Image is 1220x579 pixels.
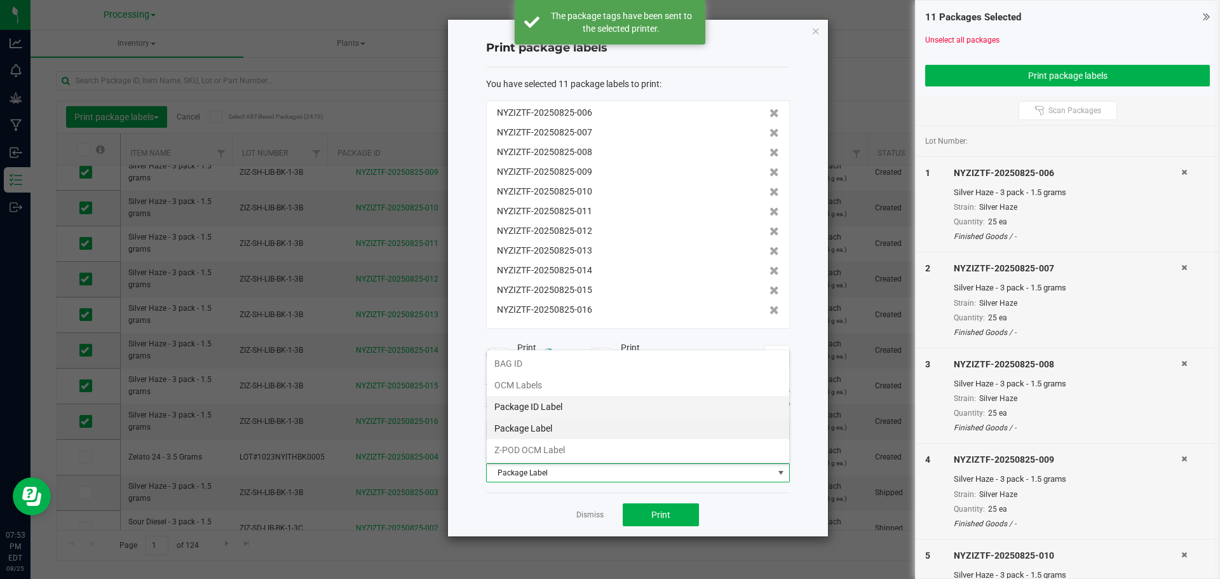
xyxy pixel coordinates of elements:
[954,262,1181,275] div: NYZIZTF-20250825-007
[925,135,968,147] span: Lot Number:
[497,106,592,119] span: NYZIZTF-20250825-006
[954,203,976,212] span: Strain:
[954,505,985,514] span: Quantity:
[954,217,985,226] span: Quantity:
[707,348,758,358] span: No. of copies
[497,244,592,257] span: NYZIZTF-20250825-013
[487,374,789,396] li: OCM Labels
[954,518,1181,529] div: Finished Goods / -
[623,503,699,526] button: Print
[477,381,799,400] div: To proceed, please select a printer.
[925,359,930,369] span: 3
[497,185,592,198] span: NYZIZTF-20250825-010
[954,299,976,308] span: Strain:
[954,549,1181,562] div: NYZIZTF-20250825-010
[925,36,1000,44] a: Unselect all packages
[487,353,789,374] li: BAG ID
[517,341,583,368] span: Print with
[486,40,790,57] h4: Print package labels
[954,313,985,322] span: Quantity:
[621,341,686,368] span: Print with
[487,396,789,418] li: Package ID Label
[925,263,930,273] span: 2
[925,550,930,561] span: 5
[979,394,1017,403] span: Silver Haze
[497,165,592,179] span: NYZIZTF-20250825-009
[925,65,1210,86] button: Print package labels
[954,167,1181,180] div: NYZIZTF-20250825-006
[13,477,51,515] iframe: Resource center
[954,422,1181,433] div: Finished Goods / -
[497,126,592,139] span: NYZIZTF-20250825-007
[954,327,1181,338] div: Finished Goods / -
[988,313,1007,322] span: 25 ea
[497,224,592,238] span: NYZIZTF-20250825-012
[497,303,592,317] span: NYZIZTF-20250825-016
[979,299,1017,308] span: Silver Haze
[497,146,592,159] span: NYZIZTF-20250825-008
[487,418,789,439] li: Package Label
[954,409,985,418] span: Quantity:
[546,10,696,35] div: The package tags have been sent to the selected printer.
[925,168,930,178] span: 1
[925,454,930,465] span: 4
[954,282,1181,294] div: Silver Haze - 3 pack - 1.5 grams
[979,203,1017,212] span: Silver Haze
[988,409,1007,418] span: 25 ea
[486,78,790,91] div: :
[576,510,604,521] a: Dismiss
[988,217,1007,226] span: 25 ea
[497,205,592,218] span: NYZIZTF-20250825-011
[954,186,1181,199] div: Silver Haze - 3 pack - 1.5 grams
[497,283,592,297] span: NYZIZTF-20250825-015
[954,394,976,403] span: Strain:
[487,439,789,461] li: Z-POD OCM Label
[988,505,1007,514] span: 25 ea
[487,464,773,482] span: Package Label
[497,264,592,277] span: NYZIZTF-20250825-014
[979,490,1017,499] span: Silver Haze
[954,473,1181,486] div: Silver Haze - 3 pack - 1.5 grams
[954,378,1181,390] div: Silver Haze - 3 pack - 1.5 grams
[954,231,1181,242] div: Finished Goods / -
[1048,106,1101,116] span: Scan Packages
[486,79,660,89] span: You have selected 11 package labels to print
[954,453,1181,467] div: NYZIZTF-20250825-009
[477,450,799,463] div: Select a label template.
[954,490,976,499] span: Strain:
[954,358,1181,371] div: NYZIZTF-20250825-008
[651,510,670,520] span: Print
[544,348,583,358] img: mark_magic_cybra.png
